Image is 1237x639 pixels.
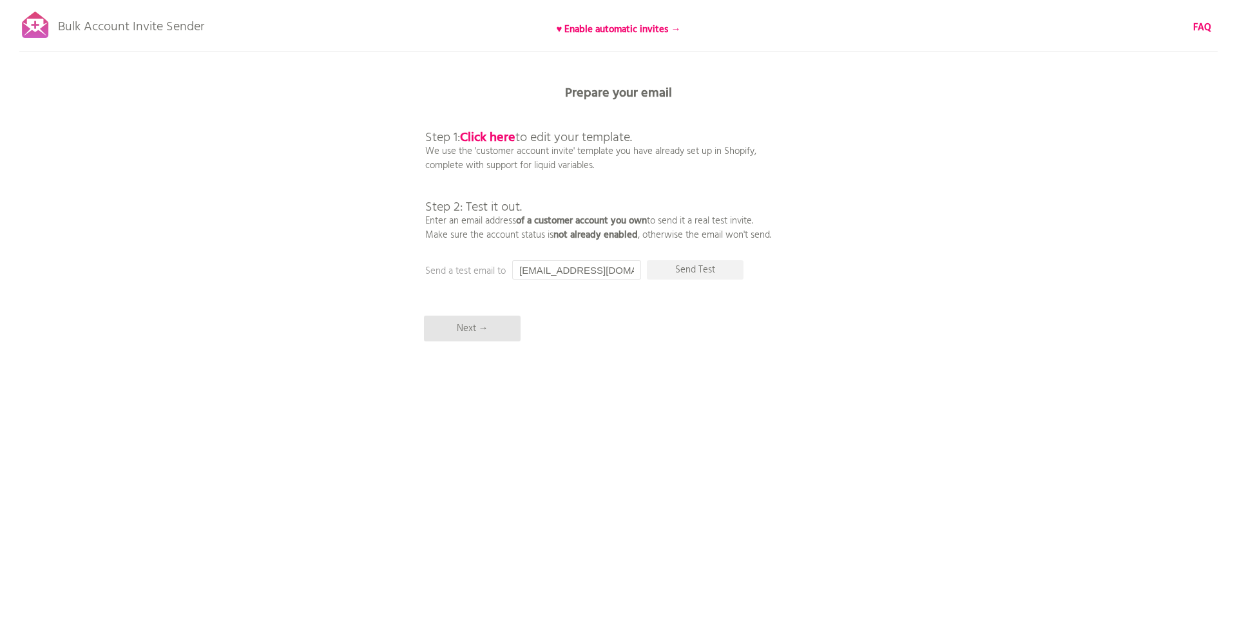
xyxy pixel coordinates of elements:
[460,128,515,148] a: Click here
[425,128,632,148] span: Step 1: to edit your template.
[425,103,771,242] p: We use the 'customer account invite' template you have already set up in Shopify, complete with s...
[424,316,521,341] p: Next →
[647,260,743,280] p: Send Test
[557,22,681,37] b: ♥ Enable automatic invites →
[565,83,672,104] b: Prepare your email
[1193,20,1211,35] b: FAQ
[58,8,204,40] p: Bulk Account Invite Sender
[516,213,647,229] b: of a customer account you own
[425,264,683,278] p: Send a test email to
[553,227,638,243] b: not already enabled
[425,197,522,218] span: Step 2: Test it out.
[1193,21,1211,35] a: FAQ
